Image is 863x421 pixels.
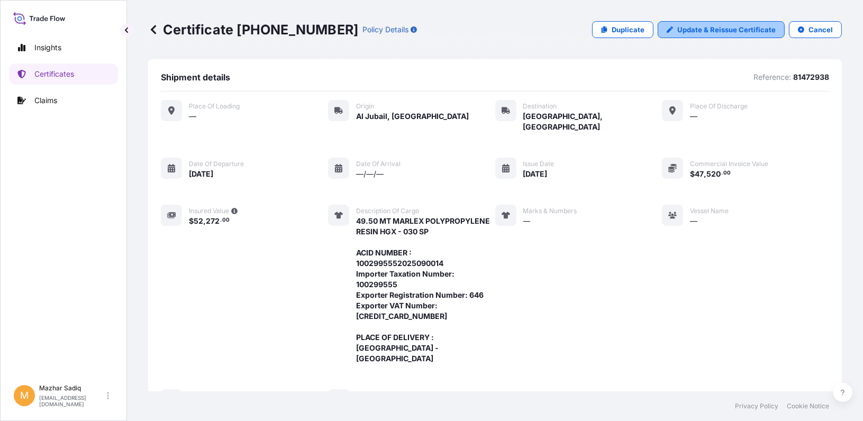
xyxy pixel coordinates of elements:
[356,207,419,215] span: Description of cargo
[34,42,61,53] p: Insights
[690,216,697,226] span: —
[706,170,721,178] span: 520
[523,102,557,111] span: Destination
[704,170,706,178] span: ,
[690,102,748,111] span: Place of discharge
[148,21,358,38] p: Certificate [PHONE_NUMBER]
[690,207,729,215] span: Vessel Name
[203,217,206,225] span: ,
[362,24,408,35] p: Policy Details
[523,207,577,215] span: Marks & Numbers
[523,169,548,179] span: [DATE]
[356,111,469,122] span: Al Jubail, [GEOGRAPHIC_DATA]
[39,384,105,392] p: Mazhar Sadiq
[189,111,196,122] span: —
[161,72,230,83] span: Shipment details
[9,90,118,111] a: Claims
[677,24,776,35] p: Update & Reissue Certificate
[189,217,194,225] span: $
[523,160,555,168] span: Issue Date
[793,72,829,83] p: 81472938
[787,402,829,410] a: Cookie Notice
[690,170,695,178] span: $
[592,21,653,38] a: Duplicate
[721,171,723,175] span: .
[690,160,768,168] span: Commercial Invoice Value
[189,169,213,179] span: [DATE]
[9,37,118,58] a: Insights
[695,170,704,178] span: 47
[194,217,203,225] span: 52
[206,217,220,225] span: 272
[39,395,105,407] p: [EMAIL_ADDRESS][DOMAIN_NAME]
[523,216,531,226] span: —
[220,218,222,222] span: .
[612,24,644,35] p: Duplicate
[189,102,240,111] span: Place of Loading
[189,207,229,215] span: Insured Value
[356,160,401,168] span: Date of arrival
[523,111,662,132] span: [GEOGRAPHIC_DATA], [GEOGRAPHIC_DATA]
[356,102,374,111] span: Origin
[690,111,697,122] span: —
[753,72,791,83] p: Reference:
[222,218,230,222] span: 00
[34,95,57,106] p: Claims
[356,169,384,179] span: —/—/—
[789,21,842,38] button: Cancel
[658,21,785,38] a: Update & Reissue Certificate
[735,402,778,410] a: Privacy Policy
[34,69,74,79] p: Certificates
[356,216,495,364] span: 49.50 MT MARLEX POLYPROPYLENE RESIN HGX - 030 SP ACID NUMBER : 1002995552025090014 Importer Taxat...
[20,390,29,401] span: M
[723,171,731,175] span: 00
[809,24,833,35] p: Cancel
[9,63,118,85] a: Certificates
[189,160,244,168] span: Date of departure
